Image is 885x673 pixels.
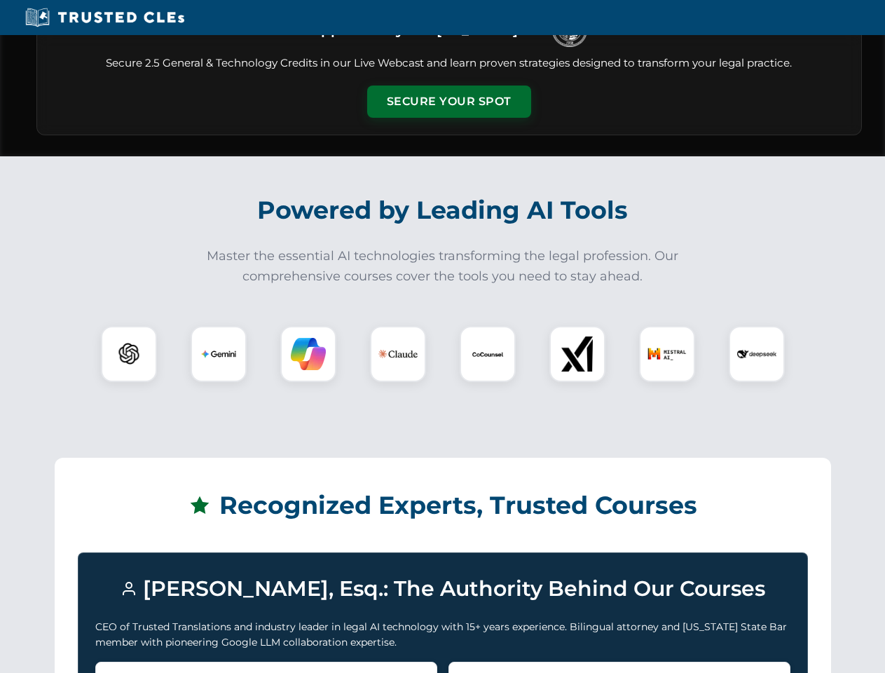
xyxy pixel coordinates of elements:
[639,326,695,382] div: Mistral AI
[560,336,595,372] img: xAI Logo
[55,186,831,235] h2: Powered by Leading AI Tools
[470,336,505,372] img: CoCounsel Logo
[291,336,326,372] img: Copilot Logo
[367,86,531,118] button: Secure Your Spot
[95,570,790,608] h3: [PERSON_NAME], Esq.: The Authority Behind Our Courses
[549,326,605,382] div: xAI
[280,326,336,382] div: Copilot
[78,481,808,530] h2: Recognized Experts, Trusted Courses
[201,336,236,372] img: Gemini Logo
[191,326,247,382] div: Gemini
[378,334,418,374] img: Claude Logo
[54,55,844,72] p: Secure 2.5 General & Technology Credits in our Live Webcast and learn proven strategies designed ...
[198,246,688,287] p: Master the essential AI technologies transforming the legal profession. Our comprehensive courses...
[95,619,790,651] p: CEO of Trusted Translations and industry leader in legal AI technology with 15+ years experience....
[460,326,516,382] div: CoCounsel
[21,7,188,28] img: Trusted CLEs
[370,326,426,382] div: Claude
[647,334,687,374] img: Mistral AI Logo
[101,326,157,382] div: ChatGPT
[729,326,785,382] div: DeepSeek
[737,334,776,374] img: DeepSeek Logo
[109,334,149,374] img: ChatGPT Logo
